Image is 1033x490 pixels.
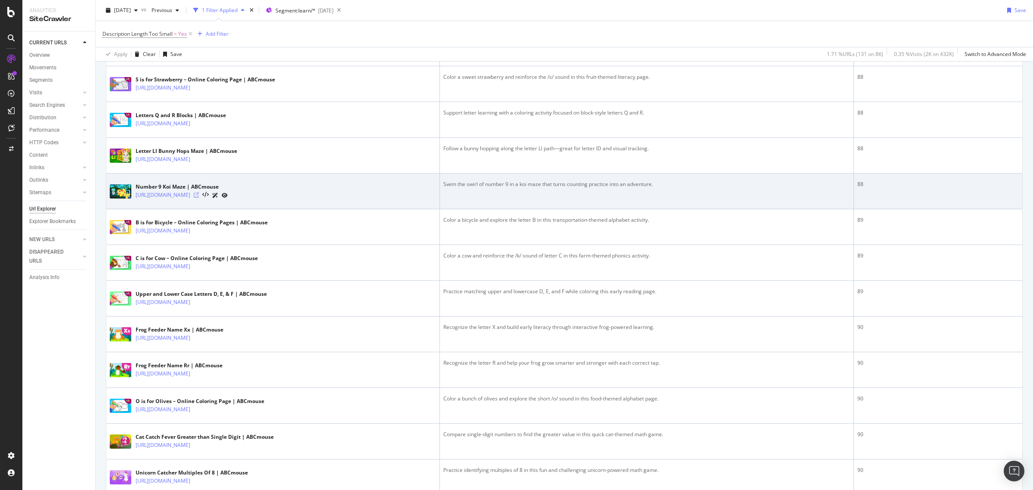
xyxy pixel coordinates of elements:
a: [URL][DOMAIN_NAME] [136,369,190,378]
img: main image [110,149,131,163]
div: 0.35 % Visits ( 2K on 432K ) [894,50,954,58]
div: 1 Filter Applied [202,6,238,14]
div: Letter Ll Bunny Hops Maze | ABCmouse [136,147,237,155]
span: vs [141,6,148,13]
div: Unicorn Catcher Multiples Of 8 | ABCmouse [136,469,248,477]
div: Color a sweet strawberry and reinforce the /s/ sound in this fruit-themed literacy page. [443,73,850,81]
button: Apply [102,47,127,61]
div: 90 [857,431,1019,438]
div: CURRENT URLS [29,38,67,47]
a: [URL][DOMAIN_NAME] [136,334,190,342]
a: AI Url Details [212,191,218,200]
div: Outlinks [29,176,48,185]
div: Recognize the letter X and build early literacy through interactive frog-powered learning. [443,323,850,331]
a: Analysis Info [29,273,89,282]
a: Outlinks [29,176,80,185]
div: Upper and Lower Case Letters D, E, & F | ABCmouse [136,290,267,298]
div: Segments [29,76,53,85]
div: Analytics [29,7,88,14]
div: Switch to Advanced Mode [965,50,1026,58]
div: SiteCrawler [29,14,88,24]
div: DISAPPEARED URLS [29,248,73,266]
span: = [174,30,177,37]
a: [URL][DOMAIN_NAME] [136,441,190,450]
div: Compare single-digit numbers to find the greater value in this quick cat-themed math game. [443,431,850,438]
div: Add Filter [206,30,229,37]
img: main image [110,363,131,377]
img: main image [110,327,131,341]
div: 90 [857,323,1019,331]
div: 90 [857,395,1019,403]
div: Practice identifying multiples of 8 in this fun and challenging unicorn-powered math game. [443,466,850,474]
button: Save [160,47,182,61]
img: main image [110,470,131,484]
a: Performance [29,126,80,135]
div: Apply [114,50,127,58]
span: 2025 Oct. 5th [114,6,131,14]
a: HTTP Codes [29,138,80,147]
a: [URL][DOMAIN_NAME] [136,119,190,128]
div: Save [1014,6,1026,14]
a: Overview [29,51,89,60]
a: DISAPPEARED URLS [29,248,80,266]
div: Inlinks [29,163,44,172]
button: View HTML Source [202,192,209,198]
div: Color a cow and reinforce the /k/ sound of letter C in this farm-themed phonics activity. [443,252,850,260]
img: main image [110,292,131,306]
a: [URL][DOMAIN_NAME] [136,477,190,485]
div: Content [29,151,48,160]
button: [DATE] [102,3,141,17]
img: main image [110,220,131,234]
a: [URL][DOMAIN_NAME] [136,84,190,92]
a: Search Engines [29,101,80,110]
div: Overview [29,51,50,60]
div: S is for Strawberry – Online Coloring Page | ABCmouse [136,76,275,84]
a: [URL][DOMAIN_NAME] [136,226,190,235]
div: Cat Catch Fever Greater than Single Digit | ABCmouse [136,433,274,441]
div: Open Intercom Messenger [1004,461,1024,481]
span: Yes [178,28,187,40]
div: Letters Q and R Blocks | ABCmouse [136,112,228,119]
div: Color a bicycle and explore the letter B in this transportation-themed alphabet activity. [443,216,850,224]
div: Search Engines [29,101,65,110]
a: NEW URLS [29,235,80,244]
a: Sitemaps [29,188,80,197]
img: main image [110,77,131,91]
div: 90 [857,359,1019,367]
div: B is for Bicycle – Online Coloring Pages | ABCmouse [136,219,268,226]
div: Frog Feeder Name Xx | ABCmouse [136,326,228,334]
div: Number 9 Koi Maze | ABCmouse [136,183,228,191]
div: Recognize the letter R and help your frog grow smarter and stronger with each correct tap. [443,359,850,367]
a: Content [29,151,89,160]
img: main image [110,399,131,413]
div: Support letter learning with a coloring activity focused on block-style letters Q and R. [443,109,850,117]
div: 90 [857,466,1019,474]
div: 88 [857,180,1019,188]
a: [URL][DOMAIN_NAME] [136,405,190,414]
div: times [248,6,255,15]
button: Previous [148,3,182,17]
button: Add Filter [194,29,229,39]
img: main image [110,434,131,449]
a: [URL][DOMAIN_NAME] [136,298,190,307]
a: [URL][DOMAIN_NAME] [136,155,190,164]
div: Performance [29,126,59,135]
div: Movements [29,63,56,72]
div: Visits [29,88,42,97]
div: [DATE] [318,7,334,14]
div: Follow a bunny hopping along the letter Ll path—great for letter ID and visual tracking. [443,145,850,152]
div: 89 [857,216,1019,224]
a: CURRENT URLS [29,38,80,47]
div: Practice matching upper and lowercase D, E, and F while coloring this early reading page. [443,288,850,295]
div: Clear [143,50,156,58]
span: Previous [148,6,172,14]
button: Clear [131,47,156,61]
div: Save [170,50,182,58]
div: O is for Olives – Online Coloring Page | ABCmouse [136,397,264,405]
a: Visit Online Page [194,192,199,198]
div: 88 [857,73,1019,81]
div: Swim the swirl of number 9 in a koi maze that turns counting practice into an adventure. [443,180,850,188]
div: 88 [857,145,1019,152]
span: Description Length Too Small [102,30,173,37]
a: Distribution [29,113,80,122]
